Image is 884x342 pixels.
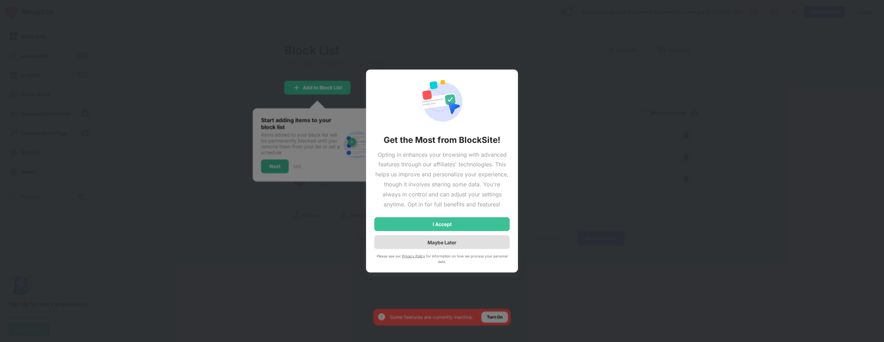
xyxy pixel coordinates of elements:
div: Please see our for information on how we process your personal data. [374,253,510,264]
img: action-permission-required.svg [417,78,467,126]
a: Privacy Policy [402,254,425,258]
div: Get the Most from BlockSite! [384,134,500,145]
div: Maybe Later [427,239,457,245]
div: Opting in enhances your browsing with advanced features through our affiliates' technologies. Thi... [374,149,510,209]
div: I Accept [433,222,452,227]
